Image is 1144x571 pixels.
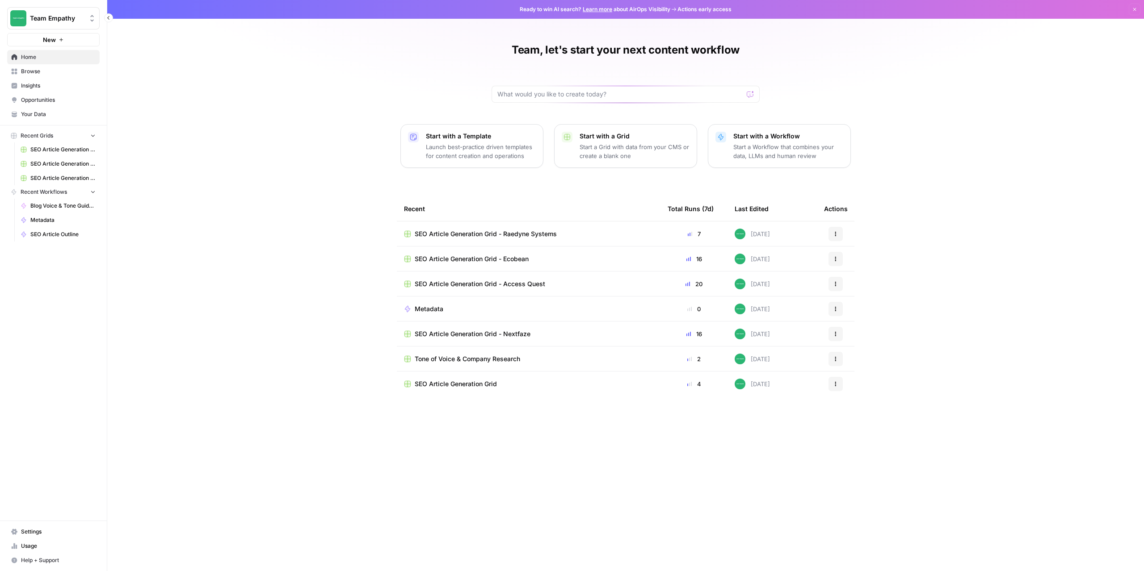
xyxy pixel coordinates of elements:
[668,229,720,238] div: 7
[735,329,770,339] div: [DATE]
[7,33,100,46] button: New
[404,254,653,263] a: SEO Article Generation Grid - Ecobean
[30,174,96,182] span: SEO Article Generation Grid - Raedyne Systems
[735,354,770,364] div: [DATE]
[735,254,745,264] img: wwg0kvabo36enf59sssm51gfoc5r
[7,525,100,539] a: Settings
[668,254,720,263] div: 16
[415,379,497,388] span: SEO Article Generation Grid
[17,171,100,185] a: SEO Article Generation Grid - Raedyne Systems
[735,379,745,389] img: wwg0kvabo36enf59sssm51gfoc5r
[7,185,100,199] button: Recent Workflows
[21,542,96,550] span: Usage
[17,199,100,213] a: Blog Voice & Tone Guidelines
[580,142,690,160] p: Start a Grid with data from your CMS or create a blank one
[404,279,653,288] a: SEO Article Generation Grid - Access Quest
[21,82,96,90] span: Insights
[30,202,96,210] span: Blog Voice & Tone Guidelines
[7,129,100,142] button: Recent Grids
[668,379,720,388] div: 4
[21,188,67,196] span: Recent Workflows
[415,254,529,263] span: SEO Article Generation Grid - Ecobean
[735,329,745,339] img: wwg0kvabo36enf59sssm51gfoc5r
[21,96,96,104] span: Opportunities
[415,304,443,313] span: Metadata
[735,304,745,314] img: wwg0kvabo36enf59sssm51gfoc5r
[735,379,770,389] div: [DATE]
[7,79,100,93] a: Insights
[21,528,96,536] span: Settings
[30,230,96,238] span: SEO Article Outline
[554,124,697,168] button: Start with a GridStart a Grid with data from your CMS or create a blank one
[708,124,851,168] button: Start with a WorkflowStart a Workflow that combines your data, LLMs and human review
[668,279,720,288] div: 20
[21,556,96,564] span: Help + Support
[583,6,612,13] a: Learn more
[415,354,520,363] span: Tone of Voice & Company Research
[7,64,100,79] a: Browse
[21,110,96,118] span: Your Data
[415,229,557,238] span: SEO Article Generation Grid - Raedyne Systems
[404,304,653,313] a: Metadata
[7,553,100,567] button: Help + Support
[30,146,96,154] span: SEO Article Generation Grid - Two Dudes
[10,10,26,26] img: Team Empathy Logo
[497,90,743,99] input: What would you like to create today?
[415,279,545,288] span: SEO Article Generation Grid - Access Quest
[426,142,536,160] p: Launch best-practice driven templates for content creation and operations
[733,132,843,141] p: Start with a Workflow
[668,329,720,338] div: 16
[30,14,84,23] span: Team Empathy
[735,304,770,314] div: [DATE]
[21,67,96,75] span: Browse
[580,132,690,141] p: Start with a Grid
[735,229,745,239] img: wwg0kvabo36enf59sssm51gfoc5r
[400,124,543,168] button: Start with a TemplateLaunch best-practice driven templates for content creation and operations
[17,142,100,157] a: SEO Article Generation Grid - Two Dudes
[677,5,732,13] span: Actions early access
[404,379,653,388] a: SEO Article Generation Grid
[404,329,653,338] a: SEO Article Generation Grid - Nextfaze
[512,43,740,57] h1: Team, let's start your next content workflow
[7,50,100,64] a: Home
[7,107,100,121] a: Your Data
[735,196,769,221] div: Last Edited
[7,539,100,553] a: Usage
[520,5,670,13] span: Ready to win AI search? about AirOps Visibility
[17,157,100,171] a: SEO Article Generation Grid - Access Quest
[21,132,53,140] span: Recent Grids
[7,93,100,107] a: Opportunities
[668,354,720,363] div: 2
[735,229,770,239] div: [DATE]
[735,254,770,264] div: [DATE]
[21,53,96,61] span: Home
[7,7,100,29] button: Workspace: Team Empathy
[824,196,848,221] div: Actions
[17,213,100,227] a: Metadata
[415,329,530,338] span: SEO Article Generation Grid - Nextfaze
[30,216,96,224] span: Metadata
[668,304,720,313] div: 0
[735,354,745,364] img: wwg0kvabo36enf59sssm51gfoc5r
[733,142,843,160] p: Start a Workflow that combines your data, LLMs and human review
[404,229,653,238] a: SEO Article Generation Grid - Raedyne Systems
[404,354,653,363] a: Tone of Voice & Company Research
[43,35,56,44] span: New
[30,160,96,168] span: SEO Article Generation Grid - Access Quest
[426,132,536,141] p: Start with a Template
[735,279,770,289] div: [DATE]
[404,196,653,221] div: Recent
[668,196,714,221] div: Total Runs (7d)
[735,279,745,289] img: wwg0kvabo36enf59sssm51gfoc5r
[17,227,100,242] a: SEO Article Outline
